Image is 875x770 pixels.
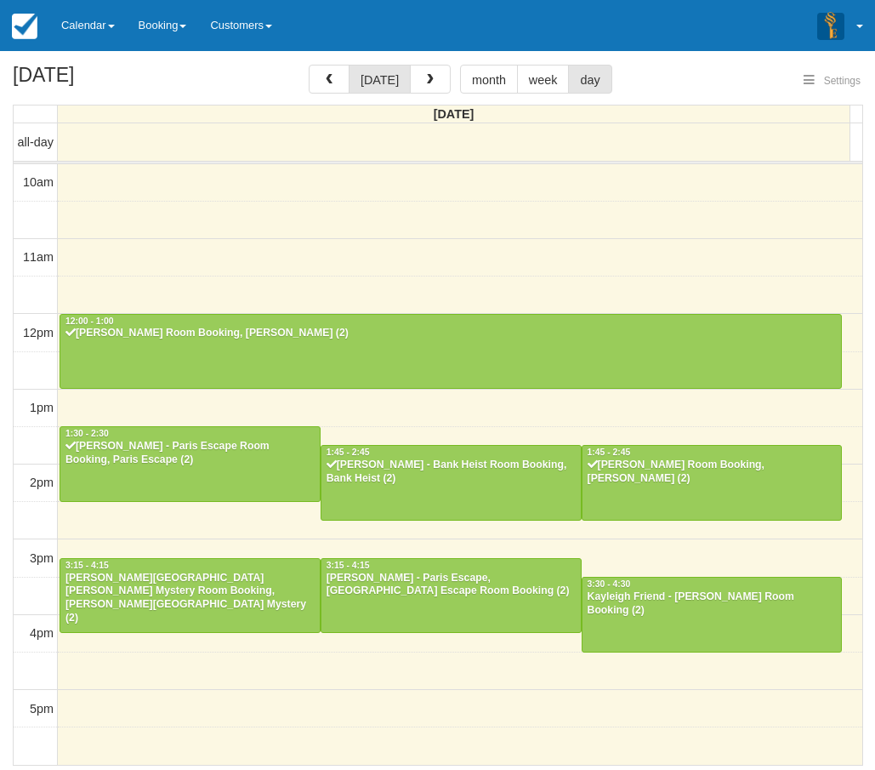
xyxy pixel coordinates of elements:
[824,75,861,87] span: Settings
[12,14,37,39] img: checkfront-main-nav-mini-logo.png
[321,558,582,633] a: 3:15 - 4:15[PERSON_NAME] - Paris Escape, [GEOGRAPHIC_DATA] Escape Room Booking (2)
[65,429,109,438] span: 1:30 - 2:30
[60,314,842,389] a: 12:00 - 1:00[PERSON_NAME] Room Booking, [PERSON_NAME] (2)
[326,572,577,599] div: [PERSON_NAME] - Paris Escape, [GEOGRAPHIC_DATA] Escape Room Booking (2)
[349,65,411,94] button: [DATE]
[65,440,315,467] div: [PERSON_NAME] - Paris Escape Room Booking, Paris Escape (2)
[568,65,611,94] button: day
[460,65,518,94] button: month
[321,445,582,520] a: 1:45 - 2:45[PERSON_NAME] - Bank Heist Room Booking, Bank Heist (2)
[588,448,631,457] span: 1:45 - 2:45
[65,327,837,340] div: [PERSON_NAME] Room Booking, [PERSON_NAME] (2)
[587,459,838,486] div: [PERSON_NAME] Room Booking, [PERSON_NAME] (2)
[587,590,838,618] div: Kayleigh Friend - [PERSON_NAME] Room Booking (2)
[23,326,54,339] span: 12pm
[65,572,315,626] div: [PERSON_NAME][GEOGRAPHIC_DATA][PERSON_NAME] Mystery Room Booking, [PERSON_NAME][GEOGRAPHIC_DATA] ...
[30,702,54,716] span: 5pm
[817,12,844,39] img: A3
[327,561,370,570] span: 3:15 - 4:15
[326,459,577,486] div: [PERSON_NAME] - Bank Heist Room Booking, Bank Heist (2)
[65,561,109,570] span: 3:15 - 4:15
[65,317,114,326] span: 12:00 - 1:00
[517,65,570,94] button: week
[30,476,54,489] span: 2pm
[582,577,843,652] a: 3:30 - 4:30Kayleigh Friend - [PERSON_NAME] Room Booking (2)
[13,65,228,96] h2: [DATE]
[30,551,54,565] span: 3pm
[23,250,54,264] span: 11am
[30,401,54,414] span: 1pm
[30,626,54,640] span: 4pm
[582,445,843,520] a: 1:45 - 2:45[PERSON_NAME] Room Booking, [PERSON_NAME] (2)
[793,69,871,94] button: Settings
[60,426,321,501] a: 1:30 - 2:30[PERSON_NAME] - Paris Escape Room Booking, Paris Escape (2)
[18,135,54,149] span: all-day
[434,107,474,121] span: [DATE]
[327,448,370,457] span: 1:45 - 2:45
[23,175,54,189] span: 10am
[588,579,631,589] span: 3:30 - 4:30
[60,558,321,633] a: 3:15 - 4:15[PERSON_NAME][GEOGRAPHIC_DATA][PERSON_NAME] Mystery Room Booking, [PERSON_NAME][GEOGRA...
